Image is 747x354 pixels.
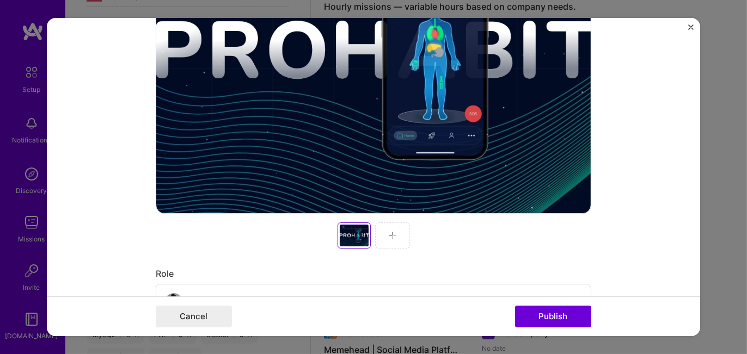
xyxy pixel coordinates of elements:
[156,268,591,280] div: Role
[688,24,694,36] button: Close
[388,231,397,240] img: Add
[156,306,232,327] button: Cancel
[515,306,591,327] button: Publish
